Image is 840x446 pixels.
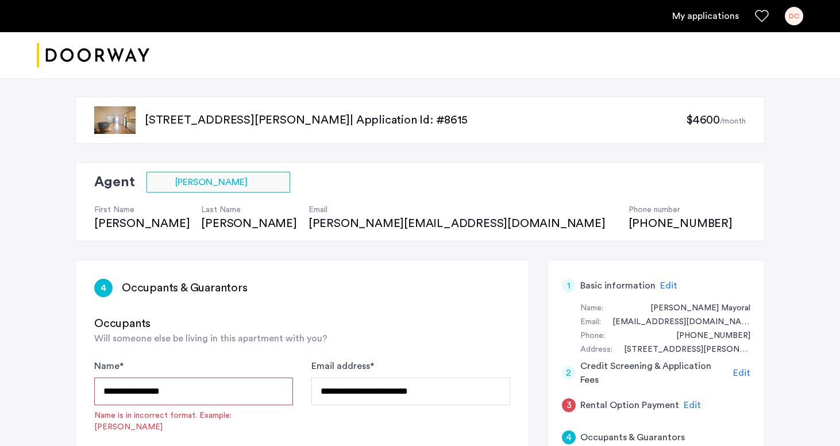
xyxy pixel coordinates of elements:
div: +16195974332 [665,329,750,343]
a: Cazamio logo [37,34,149,77]
div: 3 [562,398,576,412]
span: Edit [684,401,701,410]
a: Favorites [755,9,769,23]
div: [PERSON_NAME][EMAIL_ADDRESS][DOMAIN_NAME] [309,216,617,232]
h5: Occupants & Guarantors [580,430,685,444]
a: My application [672,9,739,23]
label: Name * [94,359,124,373]
div: dc4795@nyu.edu [601,316,750,329]
h5: Basic information [580,279,656,293]
label: Email address * [311,359,374,373]
div: [PERSON_NAME] [201,216,296,232]
div: 1 [562,279,576,293]
span: $4600 [686,114,720,126]
div: Email: [580,316,601,329]
h4: First Name [94,204,190,216]
div: 4 [562,430,576,444]
div: [PERSON_NAME] [94,216,190,232]
div: Phone: [580,329,605,343]
div: Address: [580,343,612,357]
div: Name is in incorrect format. Example: [PERSON_NAME] [94,410,293,433]
div: Name: [580,302,603,316]
h4: Phone number [629,204,733,216]
div: 4 [94,279,113,297]
div: 11 Lewis Ave, #2D [612,343,750,357]
img: logo [37,34,149,77]
div: Dania Castillo Mayoral [639,302,750,316]
h3: Occupants & Guarantors [122,280,248,296]
h4: Last Name [201,204,296,216]
span: Edit [660,281,677,290]
span: Edit [733,368,750,378]
img: apartment [94,106,136,134]
h2: Agent [94,172,135,193]
h5: Credit Screening & Application Fees [580,359,729,387]
p: [STREET_ADDRESS][PERSON_NAME] | Application Id: #8615 [145,112,686,128]
div: 2 [562,366,576,380]
div: [PHONE_NUMBER] [629,216,733,232]
sub: /month [720,117,746,125]
div: DC [785,7,803,25]
h4: Email [309,204,617,216]
h5: Rental Option Payment [580,398,679,412]
h3: Occupants [94,316,510,332]
span: Will someone else be living in this apartment with you? [94,334,327,343]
